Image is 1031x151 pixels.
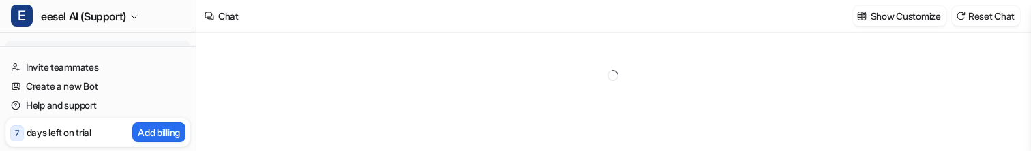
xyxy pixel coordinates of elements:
a: Create a new Bot [5,77,190,96]
span: eesel AI (Support) [41,7,126,26]
p: 7 [15,127,19,139]
span: E [11,5,33,27]
button: Add billing [132,122,185,142]
p: Add billing [138,125,180,139]
div: Chat [218,9,239,23]
p: Show Customize [871,9,941,23]
img: reset [956,11,966,21]
a: Invite teammates [5,58,190,77]
a: Help and support [5,96,190,115]
button: Reset Chat [952,6,1020,26]
img: customize [857,11,867,21]
a: Chat [5,41,190,60]
p: days left on trial [27,125,91,139]
button: Show Customize [853,6,946,26]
